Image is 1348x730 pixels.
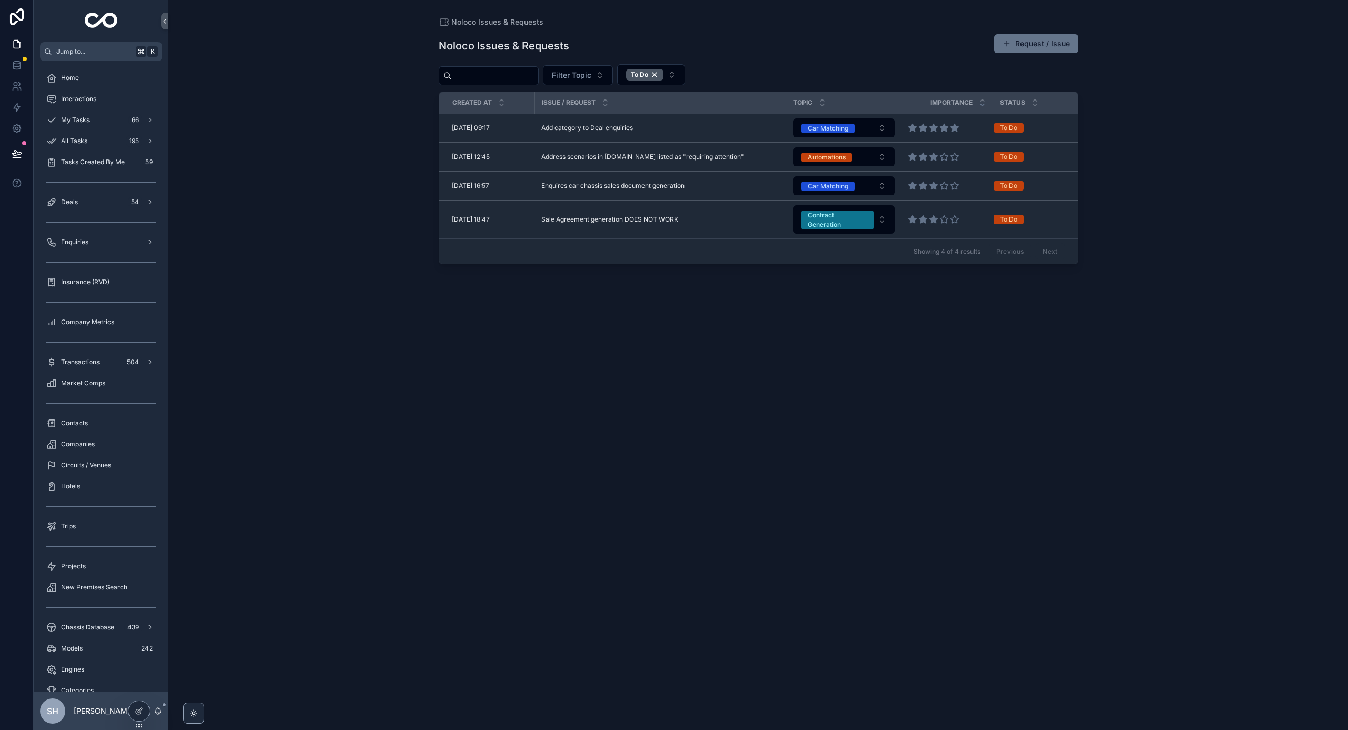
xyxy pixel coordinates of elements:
span: Noloco Issues & Requests [451,17,543,27]
span: New Premises Search [61,583,127,592]
span: All Tasks [61,137,87,145]
span: Enquires car chassis sales document generation [541,182,685,190]
a: [DATE] 18:47 [452,215,529,224]
span: Created at [452,98,492,107]
p: [PERSON_NAME] [74,706,134,716]
span: Sale Agreement generation DOES NOT WORK [541,215,678,224]
span: Hotels [61,482,80,491]
button: Select Button [617,64,685,85]
a: Categories [40,681,162,700]
button: Select Button [793,176,895,195]
a: [DATE] 09:17 [452,124,529,132]
span: Issue / Request [542,98,596,107]
span: Company Metrics [61,318,114,326]
span: Status [1000,98,1025,107]
a: Engines [40,660,162,679]
a: Hotels [40,477,162,496]
span: Deals [61,198,78,206]
div: To Do [1000,123,1017,133]
a: Trips [40,517,162,536]
a: Models242 [40,639,162,658]
a: Circuits / Venues [40,456,162,475]
div: 54 [128,196,142,208]
a: Sale Agreement generation DOES NOT WORK [541,215,780,224]
span: My Tasks [61,116,90,124]
span: [DATE] 09:17 [452,124,490,132]
a: New Premises Search [40,578,162,597]
button: Unselect TO_DO [626,69,663,81]
div: scrollable content [34,61,168,692]
button: Select Button [793,147,895,166]
a: Enquiries [40,233,162,252]
div: Automations [808,153,846,162]
div: To Do [1000,215,1017,224]
span: Showing 4 of 4 results [914,247,980,256]
a: Select Button [792,205,895,234]
span: Models [61,644,83,653]
span: Interactions [61,95,96,103]
a: All Tasks195 [40,132,162,151]
a: Companies [40,435,162,454]
a: Tasks Created By Me59 [40,153,162,172]
button: Select Button [793,118,895,137]
span: Importance [930,98,973,107]
a: [DATE] 12:45 [452,153,529,161]
div: 66 [128,114,142,126]
span: Trips [61,522,76,531]
span: Address scenarios in [DOMAIN_NAME] listed as "requiring attention" [541,153,744,161]
span: Contacts [61,419,88,427]
button: Jump to...K [40,42,162,61]
span: Chassis Database [61,623,114,632]
a: Chassis Database439 [40,618,162,637]
button: Request / Issue [994,34,1078,53]
div: Car Matching [808,124,848,133]
a: To Do [994,152,1081,162]
a: Address scenarios in [DOMAIN_NAME] listed as "requiring attention" [541,153,780,161]
a: Select Button [792,118,895,138]
span: Home [61,74,79,82]
div: Car Matching [808,182,848,191]
span: Projects [61,562,86,571]
a: Transactions504 [40,353,162,372]
span: Market Comps [61,379,105,387]
span: Companies [61,440,95,448]
h1: Noloco Issues & Requests [439,38,569,53]
span: Circuits / Venues [61,461,111,469]
a: Insurance (RVD) [40,273,162,292]
div: 195 [126,135,142,147]
a: Market Comps [40,374,162,393]
button: Select Button [793,205,895,234]
div: To Do [626,69,663,81]
div: To Do [1000,152,1017,162]
div: To Do [1000,181,1017,191]
a: My Tasks66 [40,111,162,129]
a: To Do [994,215,1081,224]
a: Noloco Issues & Requests [439,17,543,27]
div: Contract Generation [808,211,867,229]
span: Categories [61,686,94,695]
a: Home [40,68,162,87]
span: Add category to Deal enquiries [541,124,633,132]
a: To Do [994,123,1081,133]
span: Tasks Created By Me [61,158,125,166]
button: Select Button [543,65,613,85]
a: [DATE] 16:57 [452,182,529,190]
a: Select Button [792,176,895,196]
img: App logo [85,13,118,29]
span: Topic [793,98,812,107]
div: 59 [142,156,156,168]
span: Transactions [61,358,100,366]
a: Add category to Deal enquiries [541,124,780,132]
span: Filter Topic [552,70,591,81]
a: Interactions [40,89,162,108]
span: Enquiries [61,238,88,246]
span: [DATE] 12:45 [452,153,490,161]
span: [DATE] 16:57 [452,182,489,190]
a: Deals54 [40,193,162,212]
a: Projects [40,557,162,576]
div: 242 [138,642,156,655]
a: Company Metrics [40,313,162,332]
span: [DATE] 18:47 [452,215,490,224]
span: K [148,47,157,56]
